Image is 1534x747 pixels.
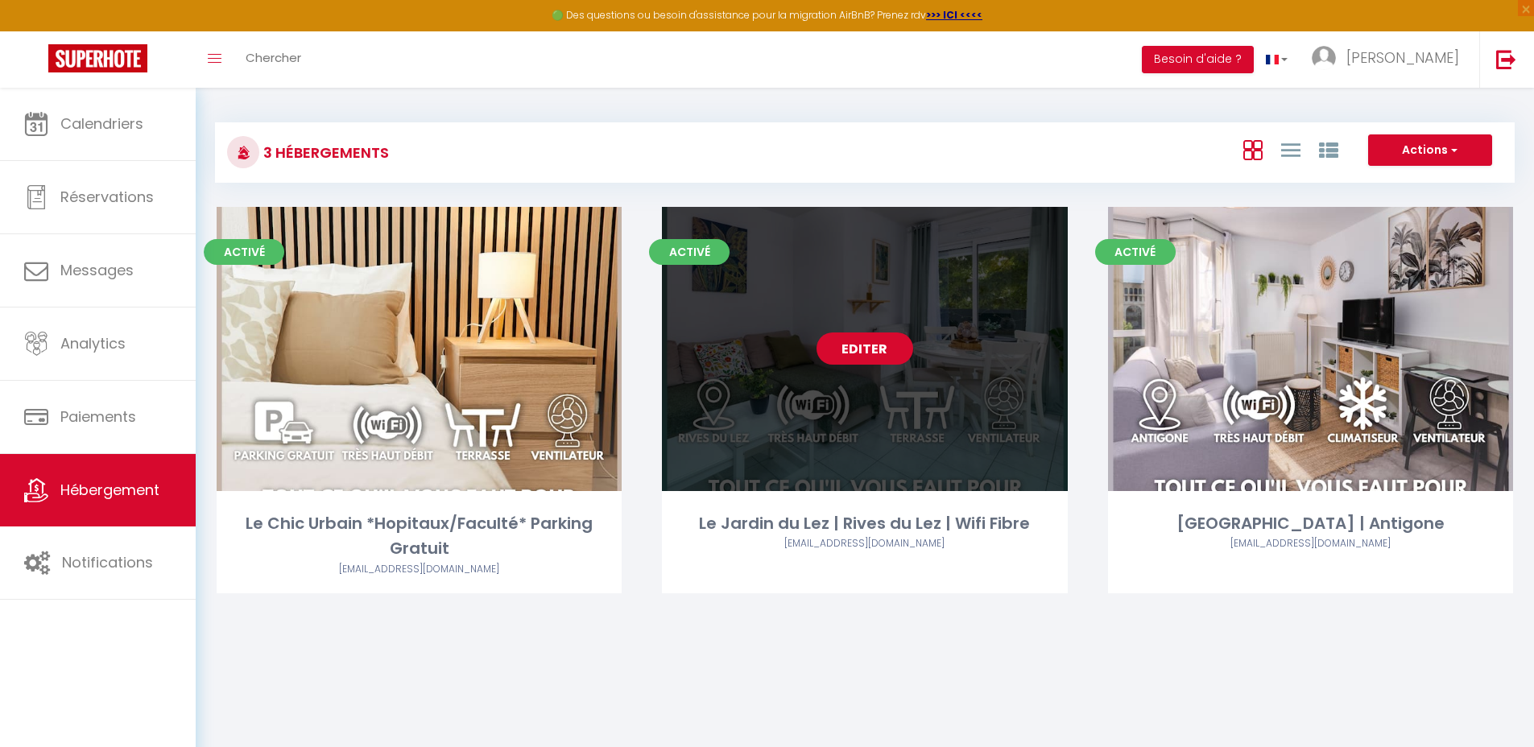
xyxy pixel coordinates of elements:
[1300,31,1479,88] a: ... [PERSON_NAME]
[259,134,389,171] h3: 3 Hébergements
[62,552,153,572] span: Notifications
[60,187,154,207] span: Réservations
[1496,49,1516,69] img: logout
[60,113,143,134] span: Calendriers
[662,511,1067,536] div: Le Jardin du Lez | Rives du Lez | Wifi Fibre
[1346,47,1459,68] span: [PERSON_NAME]
[1319,136,1338,163] a: Vue par Groupe
[246,49,301,66] span: Chercher
[1312,46,1336,70] img: ...
[60,407,136,427] span: Paiements
[48,44,147,72] img: Super Booking
[1108,511,1513,536] div: [GEOGRAPHIC_DATA] | Antigone
[1108,536,1513,551] div: Airbnb
[60,333,126,353] span: Analytics
[234,31,313,88] a: Chercher
[926,8,982,22] a: >>> ICI <<<<
[649,239,730,265] span: Activé
[1142,46,1254,73] button: Besoin d'aide ?
[1243,136,1263,163] a: Vue en Box
[204,239,284,265] span: Activé
[1281,136,1300,163] a: Vue en Liste
[60,480,159,500] span: Hébergement
[217,562,622,577] div: Airbnb
[217,511,622,562] div: Le Chic Urbain *Hopitaux/Faculté* Parking Gratuit
[60,260,134,280] span: Messages
[1368,134,1492,167] button: Actions
[817,332,913,365] a: Editer
[1095,239,1176,265] span: Activé
[662,536,1067,551] div: Airbnb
